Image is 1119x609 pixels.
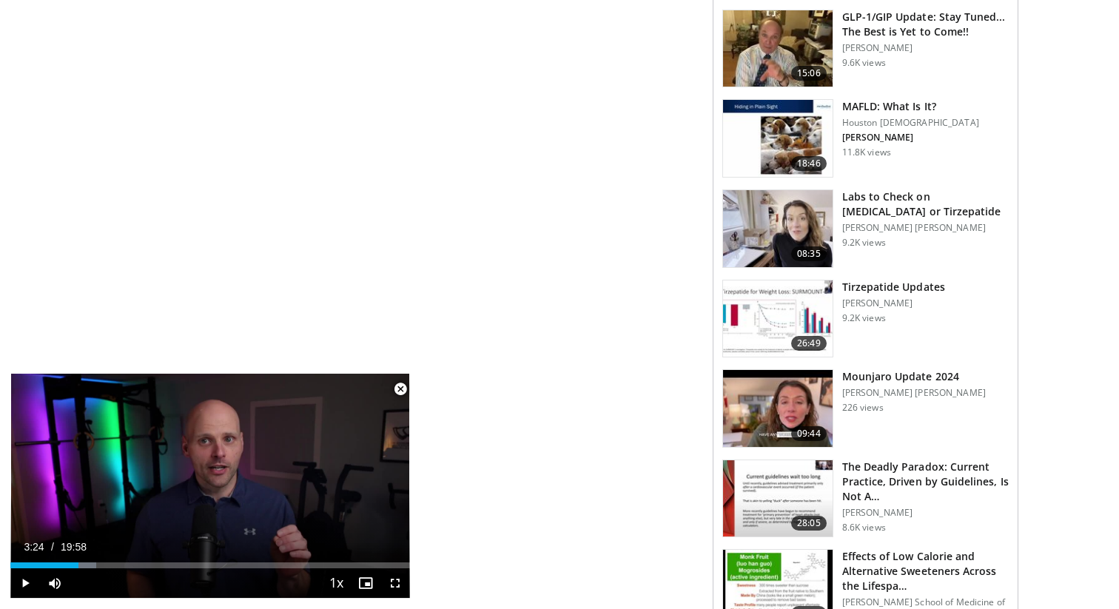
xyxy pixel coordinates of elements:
[722,460,1009,538] a: 28:05 The Deadly Paradox: Current Practice, Driven by Guidelines, Is Not A… [PERSON_NAME] 8.6K views
[791,246,827,261] span: 08:35
[842,507,1009,519] p: [PERSON_NAME]
[24,541,44,553] span: 3:24
[321,568,351,598] button: Playback Rate
[791,336,827,351] span: 26:49
[842,522,886,534] p: 8.6K views
[842,222,1009,234] p: [PERSON_NAME] [PERSON_NAME]
[380,568,410,598] button: Fullscreen
[723,460,833,537] img: 268393cb-d3f6-4886-9bab-8cb750ff858e.150x105_q85_crop-smart_upscale.jpg
[842,460,1009,504] h3: The Deadly Paradox: Current Practice, Driven by Guidelines, Is Not A…
[842,10,1009,39] h3: GLP-1/GIP Update: Stay Tuned... The Best is Yet to Come!!
[723,100,833,177] img: 413dc738-b12d-4fd3-9105-56a13100a2ee.150x105_q85_crop-smart_upscale.jpg
[842,42,1009,54] p: [PERSON_NAME]
[842,402,884,414] p: 226 views
[791,516,827,531] span: 28:05
[842,57,886,69] p: 9.6K views
[842,99,979,114] h3: MAFLD: What Is It?
[61,541,87,553] span: 19:58
[842,369,986,384] h3: Mounjaro Update 2024
[386,374,415,405] button: Close
[842,117,979,129] p: Houston [DEMOGRAPHIC_DATA]
[722,369,1009,448] a: 09:44 Mounjaro Update 2024 [PERSON_NAME] [PERSON_NAME] 226 views
[842,132,979,144] p: [PERSON_NAME]
[723,280,833,357] img: 427d1383-ab89-434b-96e2-42dd17861ad8.150x105_q85_crop-smart_upscale.jpg
[842,549,1009,593] h3: Effects of Low Calorie and Alternative Sweeteners Across the Lifespa…
[842,280,945,295] h3: Tirzepatide Updates
[722,99,1009,178] a: 18:46 MAFLD: What Is It? Houston [DEMOGRAPHIC_DATA] [PERSON_NAME] 11.8K views
[10,374,410,599] video-js: Video Player
[722,10,1009,88] a: 15:06 GLP-1/GIP Update: Stay Tuned... The Best is Yet to Come!! [PERSON_NAME] 9.6K views
[842,237,886,249] p: 9.2K views
[722,280,1009,358] a: 26:49 Tirzepatide Updates [PERSON_NAME] 9.2K views
[842,387,986,399] p: [PERSON_NAME] [PERSON_NAME]
[723,370,833,447] img: e136664d-721f-4958-904c-9724482d1bd7.150x105_q85_crop-smart_upscale.jpg
[723,190,833,267] img: ae75f7e5-e621-4a3c-9172-9ac0a49a03ad.150x105_q85_crop-smart_upscale.jpg
[791,426,827,441] span: 09:44
[723,10,833,87] img: 5685c73f-c468-4b34-bc26-a89a3dc2dd16.150x105_q85_crop-smart_upscale.jpg
[791,156,827,171] span: 18:46
[51,541,54,553] span: /
[10,568,40,598] button: Play
[842,297,945,309] p: [PERSON_NAME]
[722,189,1009,268] a: 08:35 Labs to Check on [MEDICAL_DATA] or Tirzepatide [PERSON_NAME] [PERSON_NAME] 9.2K views
[791,66,827,81] span: 15:06
[842,147,891,158] p: 11.8K views
[842,312,886,324] p: 9.2K views
[842,189,1009,219] h3: Labs to Check on [MEDICAL_DATA] or Tirzepatide
[351,568,380,598] button: Enable picture-in-picture mode
[40,568,70,598] button: Mute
